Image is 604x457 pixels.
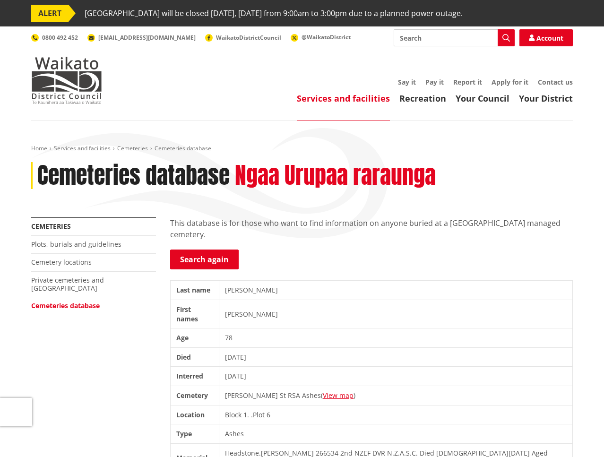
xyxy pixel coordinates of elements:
[31,145,573,153] nav: breadcrumb
[171,328,219,348] th: Age
[216,34,281,42] span: WaikatoDistrictCouncil
[219,300,573,328] td: [PERSON_NAME]
[31,34,78,42] a: 0800 492 452
[219,424,573,444] td: Ashes
[31,240,121,249] a: Plots, burials and guidelines
[297,93,390,104] a: Services and facilities
[171,405,219,424] th: Location
[31,222,71,231] a: Cemeteries
[31,258,92,267] a: Cemetery locations
[87,34,196,42] a: [EMAIL_ADDRESS][DOMAIN_NAME]
[171,386,219,405] th: Cemetery
[117,144,148,152] a: Cemeteries
[538,78,573,86] a: Contact us
[54,144,111,152] a: Services and facilities
[302,33,351,41] span: @WaikatoDistrict
[519,29,573,46] a: Account
[219,347,573,367] td: [DATE]
[399,93,446,104] a: Recreation
[492,78,528,86] a: Apply for it
[171,424,219,444] th: Type
[225,410,242,419] span: Block
[42,34,78,42] span: 0800 492 452
[321,391,355,400] span: ( )
[398,78,416,86] a: Say it
[171,281,219,300] th: Last name
[291,33,351,41] a: @WaikatoDistrict
[394,29,515,46] input: Search input
[453,78,482,86] a: Report it
[155,144,211,152] span: Cemeteries database
[267,410,270,419] span: 6
[205,34,281,42] a: WaikatoDistrictCouncil
[253,410,265,419] span: Plot
[323,391,354,400] a: View map
[31,57,102,104] img: Waikato District Council - Te Kaunihera aa Takiwaa o Waikato
[235,162,436,190] h2: Ngaa Urupaa raraunga
[31,276,104,293] a: Private cemeteries and [GEOGRAPHIC_DATA]
[219,367,573,386] td: [DATE]
[219,328,573,348] td: 78
[171,367,219,386] th: Interred
[171,300,219,328] th: First names
[219,405,573,424] td: . .
[170,250,239,269] a: Search again
[219,281,573,300] td: [PERSON_NAME]
[31,5,69,22] span: ALERT
[31,301,100,310] a: Cemeteries database
[243,410,247,419] span: 1
[98,34,196,42] span: [EMAIL_ADDRESS][DOMAIN_NAME]
[456,93,509,104] a: Your Council
[170,217,573,240] p: This database is for those who want to find information on anyone buried at a [GEOGRAPHIC_DATA] m...
[31,144,47,152] a: Home
[85,5,463,22] span: [GEOGRAPHIC_DATA] will be closed [DATE], [DATE] from 9:00am to 3:00pm due to a planned power outage.
[219,386,573,405] td: [PERSON_NAME] St RSA Ashes
[37,162,230,190] h1: Cemeteries database
[425,78,444,86] a: Pay it
[519,93,573,104] a: Your District
[171,347,219,367] th: Died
